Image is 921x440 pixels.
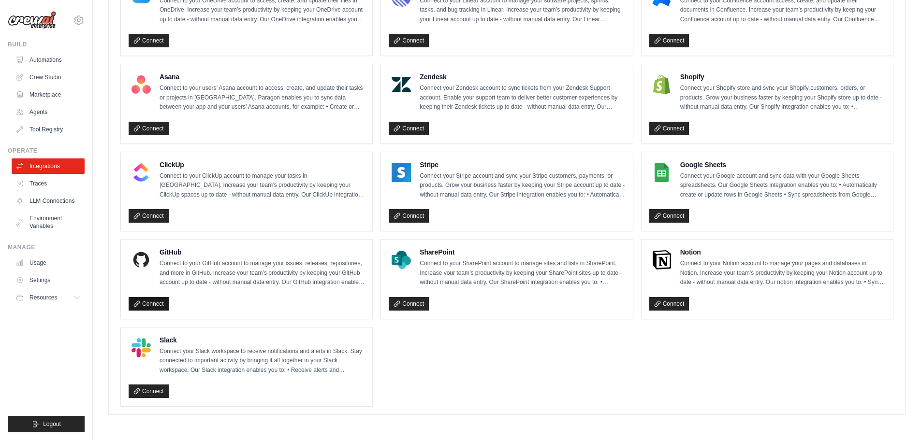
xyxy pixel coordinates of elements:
[129,297,169,311] a: Connect
[649,122,689,135] a: Connect
[389,122,429,135] a: Connect
[160,160,365,170] h4: ClickUp
[389,297,429,311] a: Connect
[649,209,689,223] a: Connect
[160,247,365,257] h4: GitHub
[12,52,85,68] a: Automations
[389,34,429,47] a: Connect
[680,84,885,112] p: Connect your Shopify store and sync your Shopify customers, orders, or products. Grow your busine...
[43,420,61,428] span: Logout
[12,193,85,209] a: LLM Connections
[160,259,365,287] p: Connect to your GitHub account to manage your issues, releases, repositories, and more in GitHub....
[12,70,85,85] a: Crew Studio
[8,147,85,155] div: Operate
[392,75,411,94] img: Zendesk Logo
[652,75,672,94] img: Shopify Logo
[132,338,151,357] img: Slack Logo
[12,290,85,305] button: Resources
[12,176,85,191] a: Traces
[8,11,56,29] img: Logo
[652,163,672,182] img: Google Sheets Logo
[132,163,151,182] img: ClickUp Logo
[132,75,151,94] img: Asana Logo
[12,211,85,234] a: Environment Variables
[389,209,429,223] a: Connect
[420,84,625,112] p: Connect your Zendesk account to sync tickets from your Zendesk Support account. Enable your suppo...
[129,122,169,135] a: Connect
[8,243,85,251] div: Manage
[420,247,625,257] h4: SharePoint
[29,294,57,301] span: Resources
[680,247,885,257] h4: Notion
[680,259,885,287] p: Connect to your Notion account to manage your pages and databases in Notion. Increase your team’s...
[129,34,169,47] a: Connect
[12,122,85,137] a: Tool Registry
[132,250,151,270] img: GitHub Logo
[160,347,365,375] p: Connect your Slack workspace to receive notifications and alerts in Slack. Stay connected to impo...
[160,84,365,112] p: Connect to your users’ Asana account to access, create, and update their tasks or projects in [GE...
[129,384,169,398] a: Connect
[129,209,169,223] a: Connect
[392,163,411,182] img: Stripe Logo
[12,104,85,120] a: Agents
[680,171,885,200] p: Connect your Google account and sync data with your Google Sheets spreadsheets. Our Google Sheets...
[392,250,411,270] img: SharePoint Logo
[12,87,85,102] a: Marketplace
[8,416,85,432] button: Logout
[680,160,885,170] h4: Google Sheets
[160,72,365,82] h4: Asana
[680,72,885,82] h4: Shopify
[12,255,85,270] a: Usage
[12,272,85,288] a: Settings
[649,34,689,47] a: Connect
[652,250,672,270] img: Notion Logo
[420,160,625,170] h4: Stripe
[420,72,625,82] h4: Zendesk
[12,158,85,174] a: Integrations
[160,335,365,345] h4: Slack
[420,259,625,287] p: Connect to your SharePoint account to manage sites and lists in SharePoint. Increase your team’s ...
[8,41,85,48] div: Build
[160,171,365,200] p: Connect to your ClickUp account to manage your tasks in [GEOGRAPHIC_DATA]. Increase your team’s p...
[420,171,625,200] p: Connect your Stripe account and sync your Stripe customers, payments, or products. Grow your busi...
[649,297,689,311] a: Connect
